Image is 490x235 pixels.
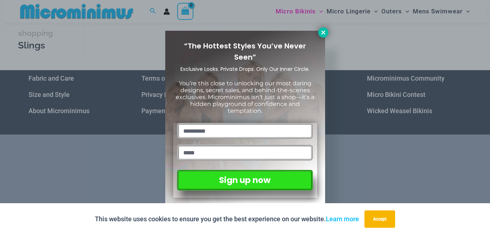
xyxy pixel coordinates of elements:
button: Close [318,27,328,38]
span: Exclusive Looks. Private Drops. Only Our Inner Circle. [180,65,310,73]
span: “The Hottest Styles You’ve Never Seen” [184,41,306,62]
span: You’re this close to unlocking our most daring designs, secret sales, and behind-the-scenes exclu... [176,80,314,115]
button: Accept [364,210,395,228]
button: Sign up now [177,170,312,191]
a: Learn more [326,215,359,223]
p: This website uses cookies to ensure you get the best experience on our website. [95,214,359,225]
